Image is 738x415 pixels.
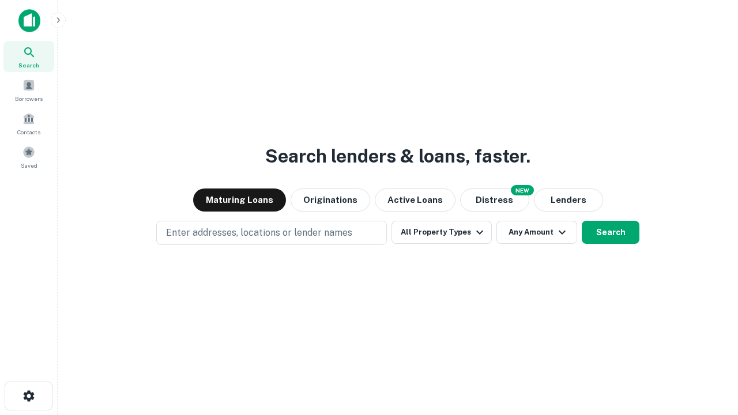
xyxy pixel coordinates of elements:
[15,94,43,103] span: Borrowers
[291,188,370,212] button: Originations
[680,323,738,378] iframe: Chat Widget
[21,161,37,170] span: Saved
[193,188,286,212] button: Maturing Loans
[18,9,40,32] img: capitalize-icon.png
[460,188,529,212] button: Search distressed loans with lien and other non-mortgage details.
[17,127,40,137] span: Contacts
[18,61,39,70] span: Search
[375,188,455,212] button: Active Loans
[496,221,577,244] button: Any Amount
[534,188,603,212] button: Lenders
[391,221,492,244] button: All Property Types
[3,74,54,105] a: Borrowers
[3,41,54,72] a: Search
[3,108,54,139] a: Contacts
[156,221,387,245] button: Enter addresses, locations or lender names
[582,221,639,244] button: Search
[511,185,534,195] div: NEW
[265,142,530,170] h3: Search lenders & loans, faster.
[166,226,352,240] p: Enter addresses, locations or lender names
[3,141,54,172] a: Saved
